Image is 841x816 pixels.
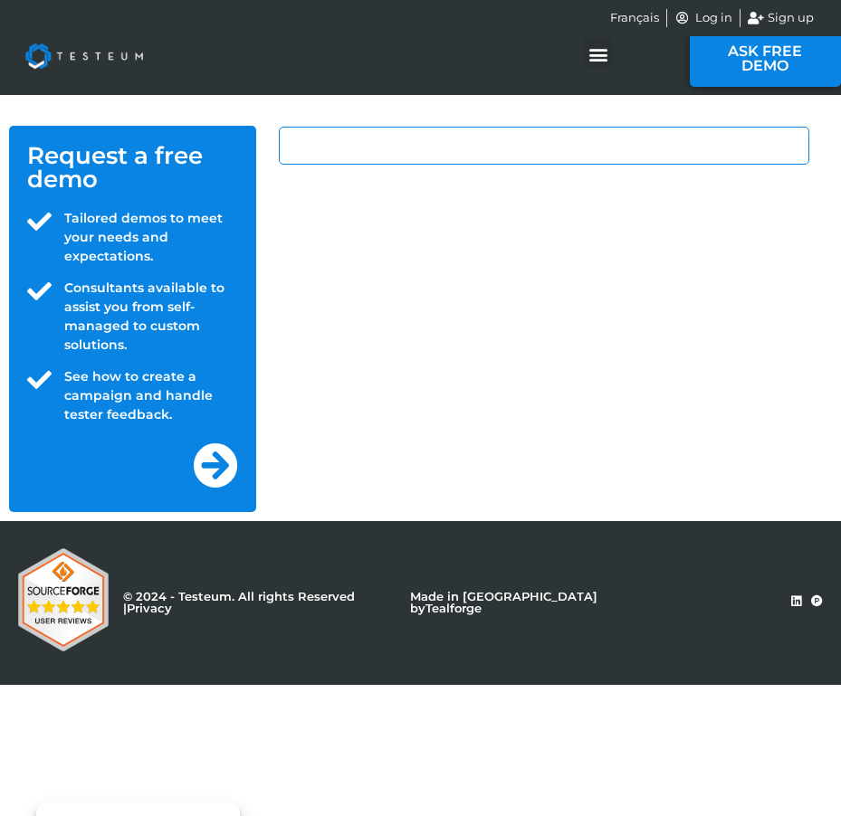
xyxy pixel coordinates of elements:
[763,9,814,27] span: Sign up
[583,39,613,69] div: Menu Toggle
[674,9,732,27] a: Log in
[123,591,397,614] p: © 2024 - Testeum. All rights Reserved |
[610,9,659,27] a: Français
[60,279,238,355] span: Consultants available to assist you from self-managed to custom solutions.
[425,601,482,615] a: Tealforge
[691,9,732,27] span: Log in
[748,9,815,27] a: Sign up
[18,548,109,652] img: Testeum Reviews
[27,144,238,191] h1: Request a free demo
[60,209,238,266] span: Tailored demos to meet your needs and expectations.
[127,601,172,615] a: Privacy
[9,27,159,85] img: Testeum Logo - Application crowdtesting platform
[717,44,814,73] span: ASK FREE DEMO
[690,31,841,87] a: ASK FREE DEMO
[410,591,662,614] p: Made in [GEOGRAPHIC_DATA] by
[60,367,238,424] span: See how to create a campaign and handle tester feedback.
